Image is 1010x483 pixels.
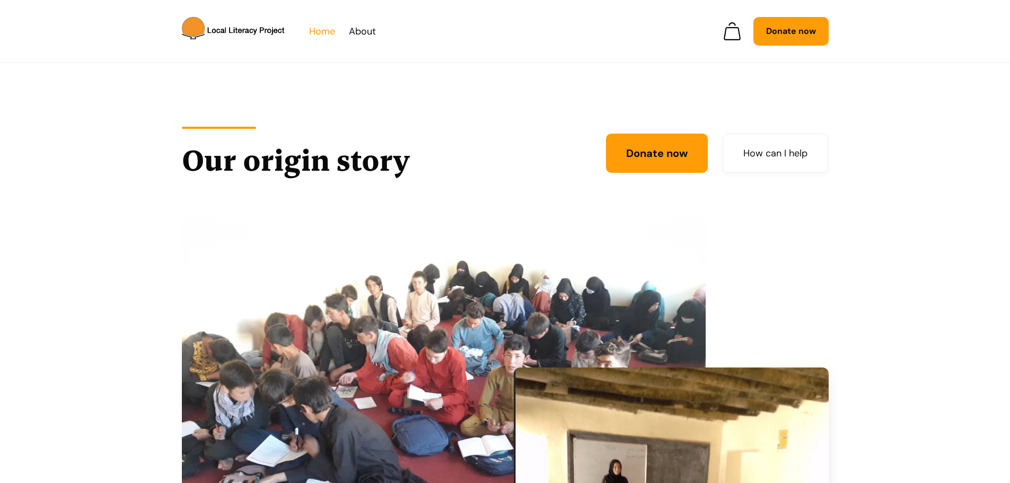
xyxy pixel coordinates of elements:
[723,134,828,173] a: How can I help
[349,23,376,39] a: About
[309,23,335,39] a: Home
[724,22,741,40] a: Open empty cart
[753,17,829,46] a: Donate now
[182,17,309,46] a: home
[606,134,708,173] a: Donate now
[182,142,550,180] h1: Our origin story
